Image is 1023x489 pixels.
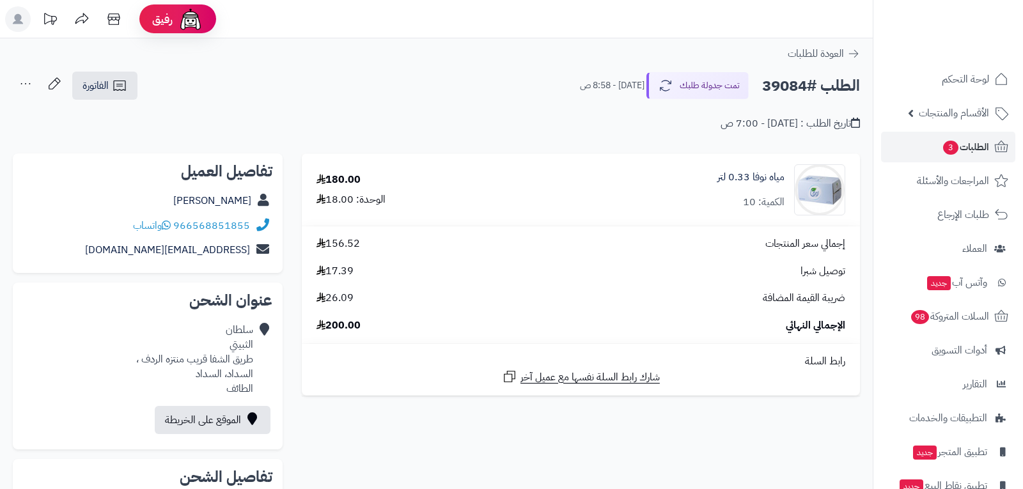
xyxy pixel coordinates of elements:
[762,73,860,99] h2: الطلب #39084
[743,195,785,210] div: الكمية: 10
[316,192,386,207] div: الوحدة: 18.00
[788,46,844,61] span: العودة للطلبات
[23,164,272,179] h2: تفاصيل العميل
[917,172,989,190] span: المراجعات والأسئلة
[316,237,360,251] span: 156.52
[881,233,1015,264] a: العملاء
[136,323,253,396] div: سلطان الثبيتي طريق الشفا قريب منتزه الردف ، السداد، السداد الطائف
[316,318,361,333] span: 200.00
[912,443,987,461] span: تطبيق المتجر
[23,469,272,485] h2: تفاصيل الشحن
[909,409,987,427] span: التطبيقات والخدمات
[881,301,1015,332] a: السلات المتروكة98
[765,237,845,251] span: إجمالي سعر المنتجات
[717,170,785,185] a: مياه نوفا 0.33 لتر
[913,446,937,460] span: جديد
[173,218,250,233] a: 966568851855
[316,264,354,279] span: 17.39
[34,6,66,35] a: تحديثات المنصة
[520,370,660,385] span: شارك رابط السلة نفسها مع عميل آخر
[800,264,845,279] span: توصيل شبرا
[646,72,749,99] button: تمت جدولة طلبك
[926,274,987,291] span: وآتس آب
[85,242,250,258] a: [EMAIL_ADDRESS][DOMAIN_NAME]
[942,138,989,156] span: الطلبات
[178,6,203,32] img: ai-face.png
[133,218,171,233] a: واتساب
[786,318,845,333] span: الإجمالي النهائي
[881,403,1015,433] a: التطبيقات والخدمات
[927,276,951,290] span: جديد
[788,46,860,61] a: العودة للطلبات
[881,267,1015,298] a: وآتس آبجديد
[943,141,959,155] span: 3
[72,72,137,100] a: الفاتورة
[881,166,1015,196] a: المراجعات والأسئلة
[911,310,930,325] span: 98
[82,78,109,93] span: الفاتورة
[152,12,173,27] span: رفيق
[919,104,989,122] span: الأقسام والمنتجات
[963,375,987,393] span: التقارير
[937,206,989,224] span: طلبات الإرجاع
[881,199,1015,230] a: طلبات الإرجاع
[763,291,845,306] span: ضريبة القيمة المضافة
[881,335,1015,366] a: أدوات التسويق
[795,164,845,215] img: 81211a712c619bdf75446576019b57303d5-90x90.jpg
[881,369,1015,400] a: التقارير
[316,291,354,306] span: 26.09
[580,79,644,92] small: [DATE] - 8:58 ص
[881,132,1015,162] a: الطلبات3
[316,173,361,187] div: 180.00
[307,354,855,369] div: رابط السلة
[936,29,1011,56] img: logo-2.png
[173,193,251,208] a: [PERSON_NAME]
[502,369,660,385] a: شارك رابط السلة نفسها مع عميل آخر
[962,240,987,258] span: العملاء
[910,307,989,325] span: السلات المتروكة
[881,437,1015,467] a: تطبيق المتجرجديد
[721,116,860,131] div: تاريخ الطلب : [DATE] - 7:00 ص
[155,406,270,434] a: الموقع على الخريطة
[932,341,987,359] span: أدوات التسويق
[942,70,989,88] span: لوحة التحكم
[23,293,272,308] h2: عنوان الشحن
[881,64,1015,95] a: لوحة التحكم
